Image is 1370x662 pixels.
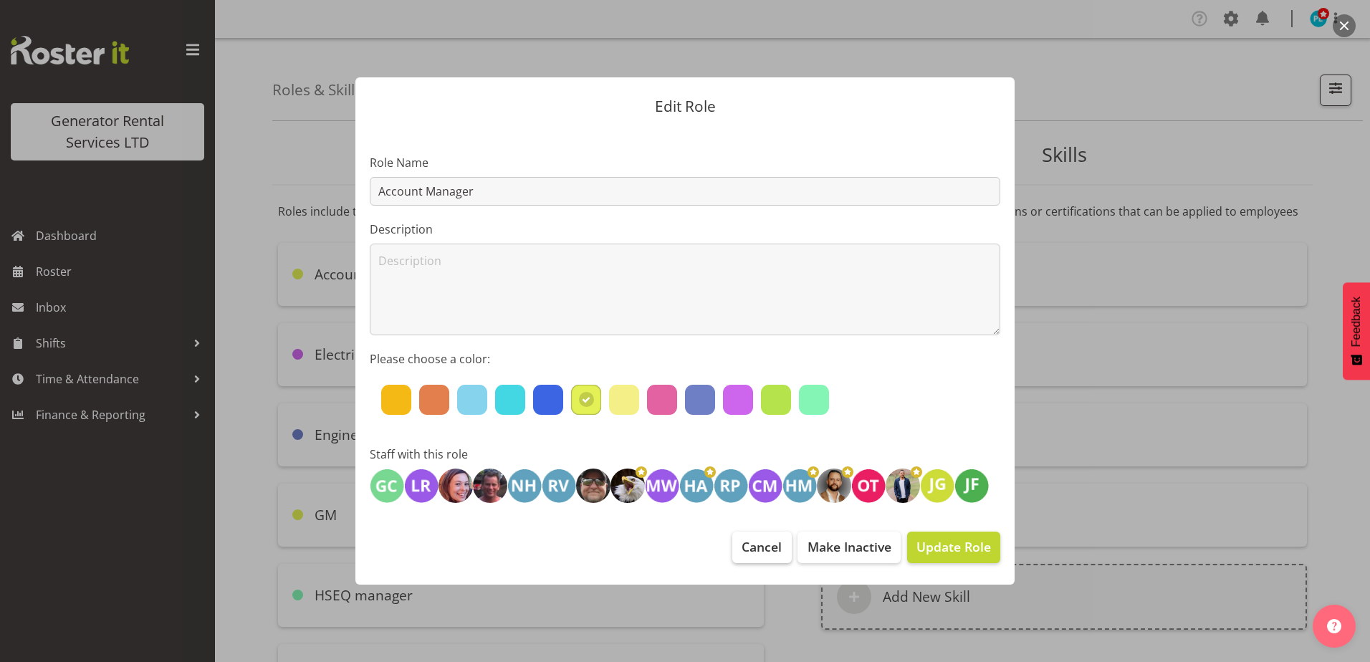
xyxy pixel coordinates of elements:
button: Cancel [732,532,791,563]
label: Description [370,221,1000,238]
img: ollie-tarawa-bailey8740.jpg [851,469,886,503]
button: Update Role [907,532,1000,563]
img: noel-houston179.jpg [507,469,542,503]
label: Please choose a color: [370,350,1000,368]
p: Edit Role [370,99,1000,114]
input: Role Name [370,177,1000,206]
img: hamish-macmillan5546.jpg [782,469,817,503]
span: Make Inactive [808,537,891,556]
img: help-xxl-2.png [1327,619,1341,633]
button: Make Inactive [797,532,900,563]
img: ray-van-beek181.jpg [542,469,576,503]
img: kelepi-pauuadf51ac2b38380d4c50de8760bb396c3.png [886,469,920,503]
img: martyn-wood1337.jpg [645,469,679,503]
span: Cancel [742,537,782,556]
img: jack-ford10538.jpg [954,469,989,503]
img: andrew-crenfeldtab2e0c3de70d43fd7286f7b271d34304.png [610,469,645,503]
img: lindsay-fourieae73efcdf5b669fb1c1497edb140324b.png [439,469,473,503]
img: grant-cooper164.jpg [370,469,404,503]
img: craig-morgan158.jpg [748,469,782,503]
img: haden-anderson2167.jpg [679,469,714,503]
img: rick-ankersae3846da6c6acb3f3203d7ce06c7e011.png [576,469,610,503]
img: james-goodin10393.jpg [920,469,954,503]
img: laurie-roberts171.jpg [404,469,439,503]
img: sean-johnstone4fef95288b34d066b2c6be044394188f.png [817,469,851,503]
span: Feedback [1350,297,1363,347]
img: michael-redgraveda45a1d67a10bd68ca08a1043dc390f8.png [473,469,507,503]
span: Update Role [916,537,991,556]
label: Role Name [370,154,1000,171]
label: Staff with this role [370,446,1000,463]
button: Feedback - Show survey [1343,282,1370,380]
img: ryan-paulsen3623.jpg [714,469,748,503]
